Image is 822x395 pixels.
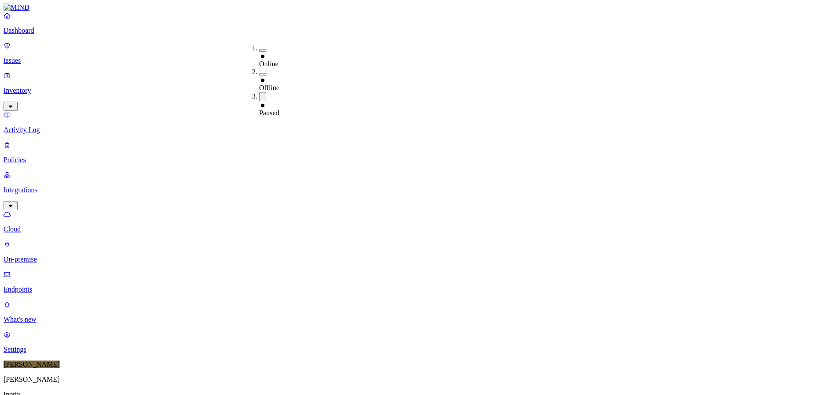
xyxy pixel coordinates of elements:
a: Issues [4,42,818,65]
a: Integrations [4,171,818,209]
a: Endpoints [4,270,818,293]
a: Activity Log [4,111,818,134]
p: [PERSON_NAME] [4,376,818,384]
a: Policies [4,141,818,164]
span: [PERSON_NAME] [4,361,60,368]
a: MIND [4,4,818,11]
p: Issues [4,57,818,65]
p: Policies [4,156,818,164]
img: MIND [4,4,30,11]
p: Cloud [4,225,818,233]
p: Endpoints [4,285,818,293]
p: Integrations [4,186,818,194]
a: Dashboard [4,11,818,34]
p: On-premise [4,255,818,263]
p: What's new [4,315,818,323]
p: Activity Log [4,126,818,134]
a: Inventory [4,72,818,110]
a: Settings [4,330,818,353]
p: Dashboard [4,27,818,34]
p: Inventory [4,87,818,95]
a: On-premise [4,240,818,263]
a: Cloud [4,210,818,233]
p: Settings [4,346,818,353]
a: What's new [4,300,818,323]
